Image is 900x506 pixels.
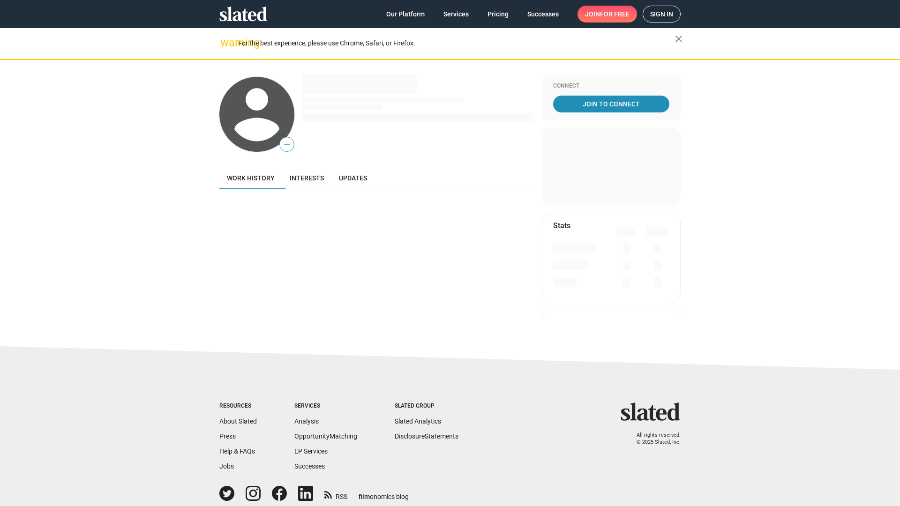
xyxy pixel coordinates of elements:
a: Join To Connect [553,96,669,112]
a: Updates [331,167,375,189]
span: Join To Connect [555,96,667,112]
span: — [280,139,294,151]
a: Jobs [219,462,234,470]
a: RSS [324,487,347,501]
span: Updates [339,174,367,182]
a: Interests [282,167,331,189]
div: Resources [219,402,257,410]
a: filmonomics blog [359,485,409,501]
a: Successes [520,6,566,22]
p: All rights reserved. © 2025 Slated, Inc. [627,432,681,446]
a: Our Platform [379,6,432,22]
a: Help & FAQs [219,447,255,455]
div: Services [294,402,357,410]
span: Sign in [650,6,673,22]
div: Slated Group [395,402,458,410]
a: EP Services [294,447,328,455]
a: Slated Analytics [395,417,441,425]
a: DisclosureStatements [395,432,458,440]
a: Work history [219,167,282,189]
span: Interests [290,174,324,182]
div: Connect [553,82,669,90]
span: Pricing [487,6,509,22]
mat-card-title: Stats [553,221,570,231]
a: OpportunityMatching [294,432,357,440]
a: Services [436,6,476,22]
span: Work history [227,174,275,182]
span: film [359,493,370,500]
a: About Slated [219,417,257,425]
span: Our Platform [386,6,425,22]
span: Successes [527,6,559,22]
a: Joinfor free [577,6,637,22]
div: For the best experience, please use Chrome, Safari, or Firefox. [238,37,675,50]
a: Sign in [643,6,681,22]
span: Services [443,6,469,22]
a: Press [219,432,236,440]
span: Join [585,6,630,22]
span: for free [600,6,630,22]
mat-icon: warning [220,37,232,48]
a: Successes [294,462,325,470]
mat-icon: close [673,33,684,45]
a: Pricing [480,6,516,22]
a: Analysis [294,417,319,425]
